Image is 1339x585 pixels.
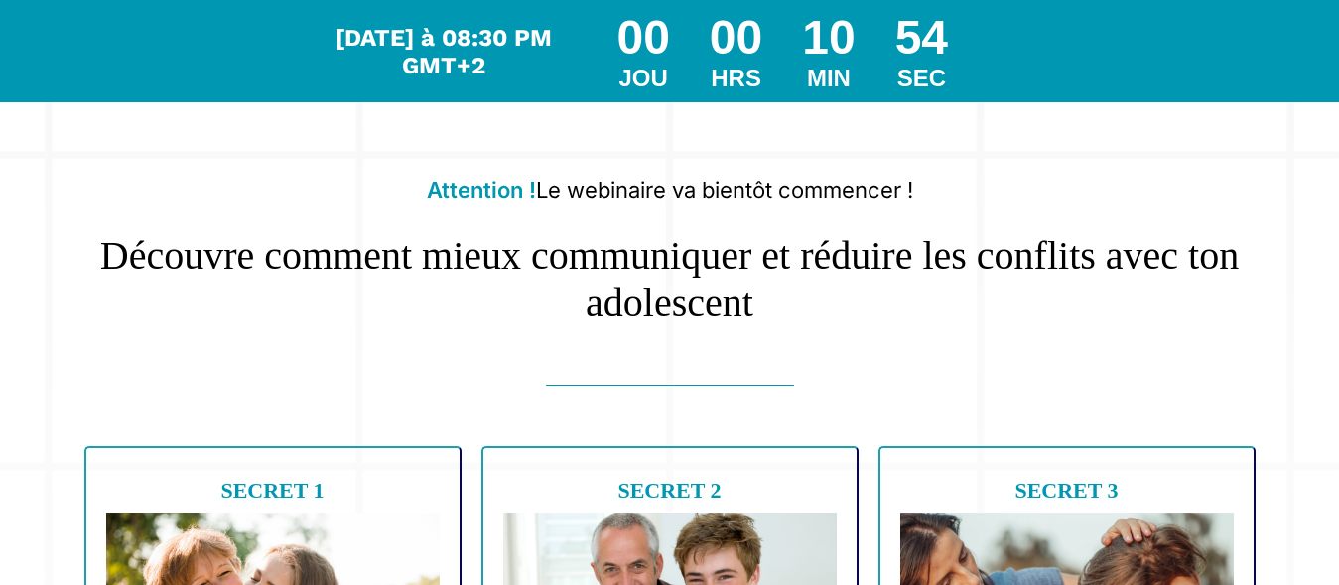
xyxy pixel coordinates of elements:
[74,213,1266,326] h1: Découvre comment mieux communiquer et réduire les conflits avec ton adolescent
[895,65,948,92] div: SEC
[427,177,536,203] b: Attention !
[220,478,324,503] b: SECRET 1
[617,478,721,503] b: SECRET 2
[331,24,557,79] div: Le webinar commence dans...
[616,10,669,65] div: 00
[802,65,855,92] div: MIN
[616,65,669,92] div: JOU
[710,10,762,65] div: 00
[74,167,1266,213] h2: Le webinaire va bientôt commencer !
[895,10,948,65] div: 54
[335,24,552,79] span: [DATE] à 08:30 PM GMT+2
[802,10,855,65] div: 10
[710,65,762,92] div: HRS
[1014,478,1118,503] b: SECRET 3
